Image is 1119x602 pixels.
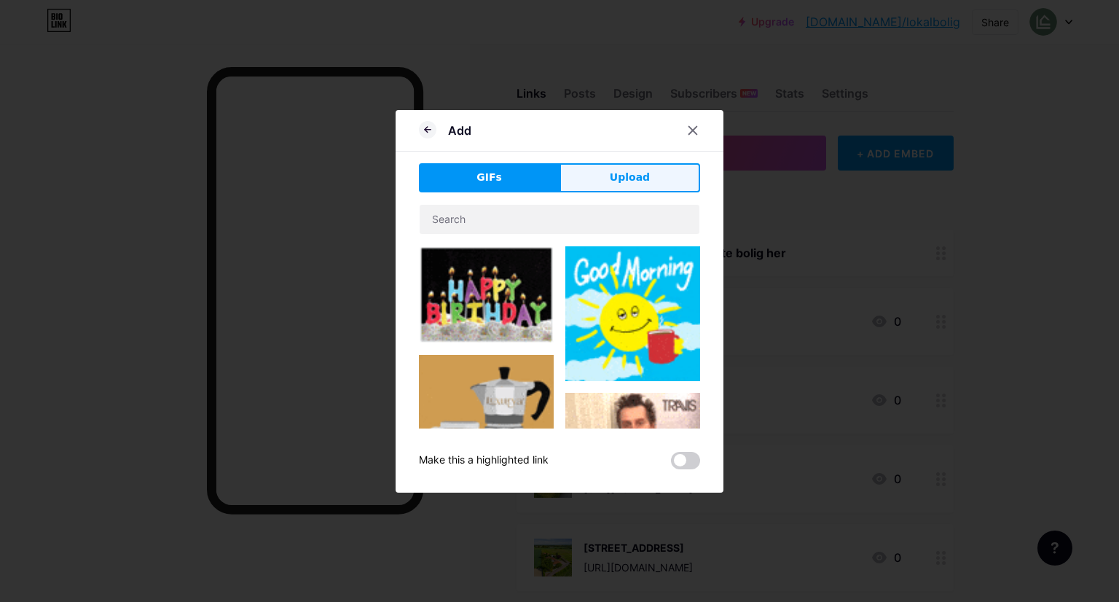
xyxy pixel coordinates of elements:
[565,246,700,381] img: Gihpy
[565,393,700,528] img: Gihpy
[419,355,554,490] img: Gihpy
[610,170,650,185] span: Upload
[419,163,559,192] button: GIFs
[419,246,554,343] img: Gihpy
[419,452,549,469] div: Make this a highlighted link
[448,122,471,139] div: Add
[476,170,502,185] span: GIFs
[420,205,699,234] input: Search
[559,163,700,192] button: Upload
